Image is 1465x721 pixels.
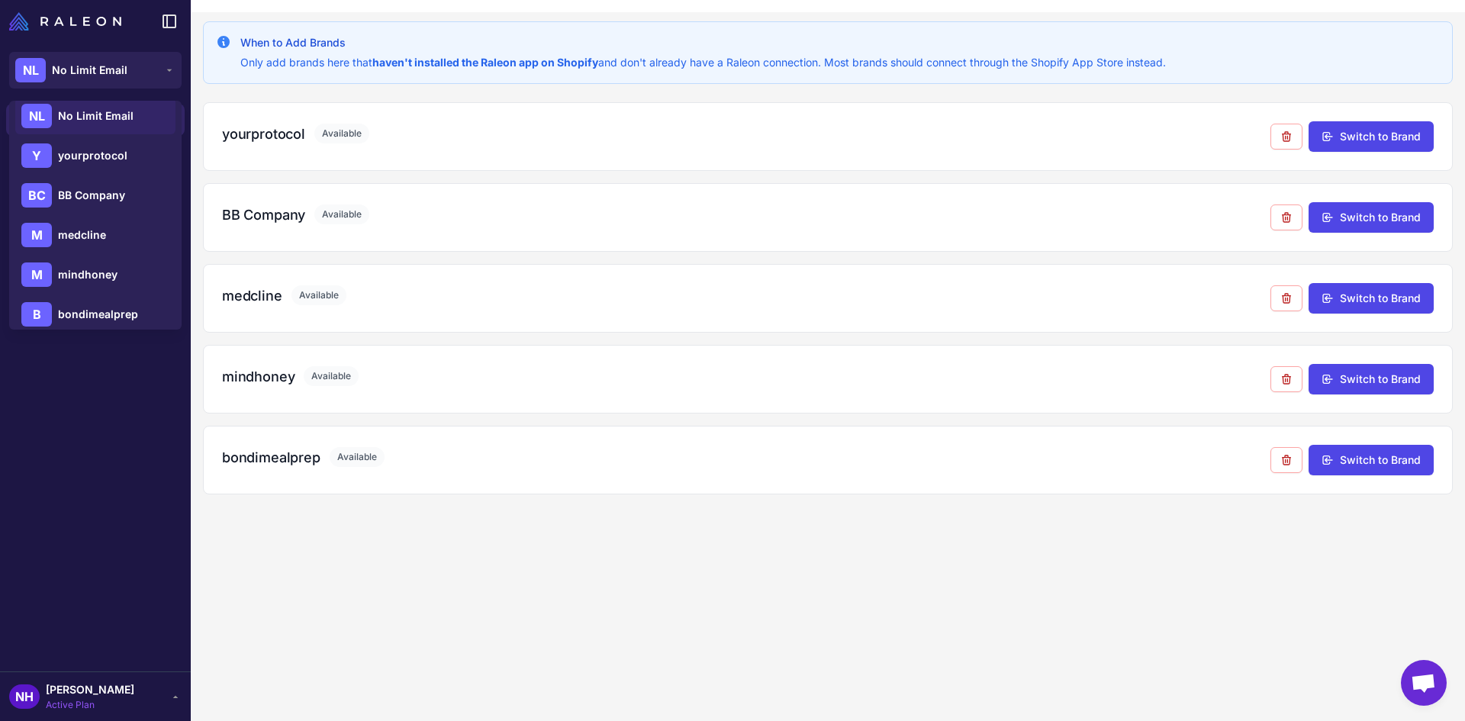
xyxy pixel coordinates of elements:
[9,52,182,89] button: NLNo Limit Email
[1270,366,1302,392] button: Remove from agency
[58,266,118,283] span: mindhoney
[9,684,40,709] div: NH
[6,104,185,136] a: Manage Brands
[21,183,52,208] div: BC
[330,447,385,467] span: Available
[58,187,125,204] span: BB Company
[314,204,369,224] span: Available
[9,12,121,31] img: Raleon Logo
[58,227,106,243] span: medcline
[240,54,1166,71] p: Only add brands here that and don't already have a Raleon connection. Most brands should connect ...
[222,204,305,225] h3: BB Company
[1309,121,1434,152] button: Switch to Brand
[21,223,52,247] div: M
[1309,202,1434,233] button: Switch to Brand
[58,306,138,323] span: bondimealprep
[1270,204,1302,230] button: Remove from agency
[15,58,46,82] div: NL
[222,285,282,306] h3: medcline
[21,143,52,168] div: Y
[1309,283,1434,314] button: Switch to Brand
[21,104,52,128] div: NL
[58,108,134,124] span: No Limit Email
[1270,124,1302,150] button: Remove from agency
[58,147,127,164] span: yourprotocol
[52,62,127,79] span: No Limit Email
[222,124,305,144] h3: yourprotocol
[222,447,320,468] h3: bondimealprep
[9,12,127,31] a: Raleon Logo
[1401,660,1447,706] div: Open chat
[6,142,185,174] a: User Management
[21,302,52,327] div: B
[304,366,359,386] span: Available
[291,285,346,305] span: Available
[21,262,52,287] div: M
[1270,285,1302,311] button: Remove from agency
[372,56,598,69] strong: haven't installed the Raleon app on Shopify
[222,366,295,387] h3: mindhoney
[240,34,1166,51] h3: When to Add Brands
[1270,447,1302,473] button: Remove from agency
[1309,364,1434,394] button: Switch to Brand
[314,124,369,143] span: Available
[1309,445,1434,475] button: Switch to Brand
[46,698,134,712] span: Active Plan
[46,681,134,698] span: [PERSON_NAME]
